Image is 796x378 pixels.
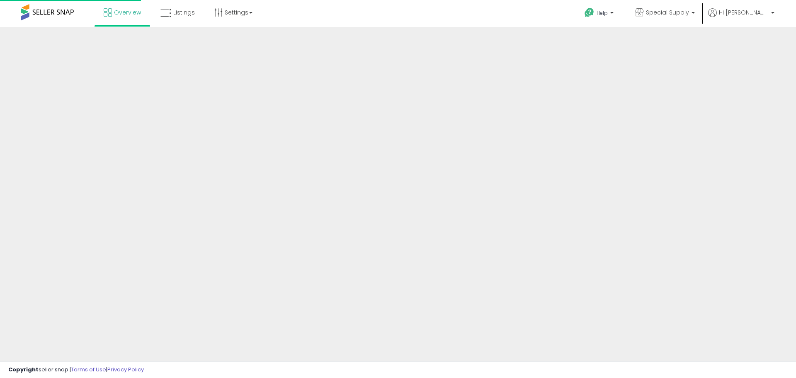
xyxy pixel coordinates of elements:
[173,8,195,17] span: Listings
[8,366,39,373] strong: Copyright
[71,366,106,373] a: Terms of Use
[708,8,774,27] a: Hi [PERSON_NAME]
[578,1,622,27] a: Help
[8,366,144,374] div: seller snap | |
[597,10,608,17] span: Help
[584,7,595,18] i: Get Help
[719,8,769,17] span: Hi [PERSON_NAME]
[646,8,689,17] span: Special Supply
[114,8,141,17] span: Overview
[107,366,144,373] a: Privacy Policy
